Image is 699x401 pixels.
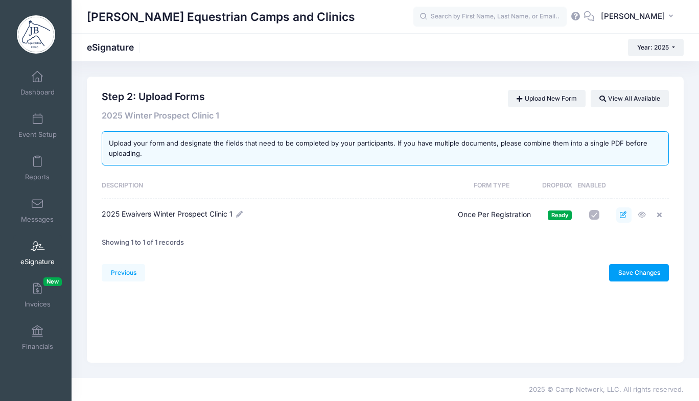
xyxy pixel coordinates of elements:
[21,215,54,224] span: Messages
[102,210,232,219] span: 2025 Ewaivers Winter Prospect Clinic 1
[13,235,62,271] a: eSignature
[529,385,684,393] span: 2025 © Camp Network, LLC. All rights reserved.
[25,173,50,181] span: Reports
[609,264,669,281] a: Save Changes
[577,172,611,199] th: Enabled
[87,5,355,29] h1: [PERSON_NAME] Equestrian Camps and Clinics
[13,193,62,228] a: Messages
[102,91,205,103] h2: Step 2: Upload Forms
[13,277,62,313] a: InvoicesNew
[446,172,543,199] th: Form Type
[87,42,143,53] h1: eSignature
[13,65,62,101] a: Dashboard
[13,150,62,186] a: Reports
[654,207,669,223] span: Remove the template from this session.
[25,300,51,309] span: Invoices
[13,320,62,356] a: Financials
[17,15,55,54] img: Jessica Braswell Equestrian Camps and Clinics
[548,210,572,220] span: Ready
[385,264,669,281] div: Save changes to the enabled/disable status
[109,138,662,158] div: Upload your form and designate the fields that need to be completed by your participants. If you ...
[628,39,684,56] button: Year: 2025
[591,90,669,107] a: View All Available
[20,257,55,266] span: eSignature
[446,199,543,231] td: Once Per Registration
[637,43,669,51] span: Year: 2025
[542,172,577,199] th: Dropbox
[102,172,446,199] th: Description
[413,7,567,27] input: Search by First Name, Last Name, or Email...
[102,110,219,121] span: 2025 Winter Prospect Clinic 1
[616,207,632,223] span: Edit the template.
[20,88,55,97] span: Dashboard
[18,130,57,139] span: Event Setup
[102,264,145,281] a: Previous
[13,108,62,144] a: Event Setup
[508,90,586,107] a: Upload New Form
[43,277,62,286] span: New
[635,207,650,223] span: Preview the template. Opens in new tab.
[102,231,184,254] div: Showing 1 to 1 of 1 records
[22,342,53,351] span: Financials
[601,11,665,22] span: [PERSON_NAME]
[594,5,684,29] button: [PERSON_NAME]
